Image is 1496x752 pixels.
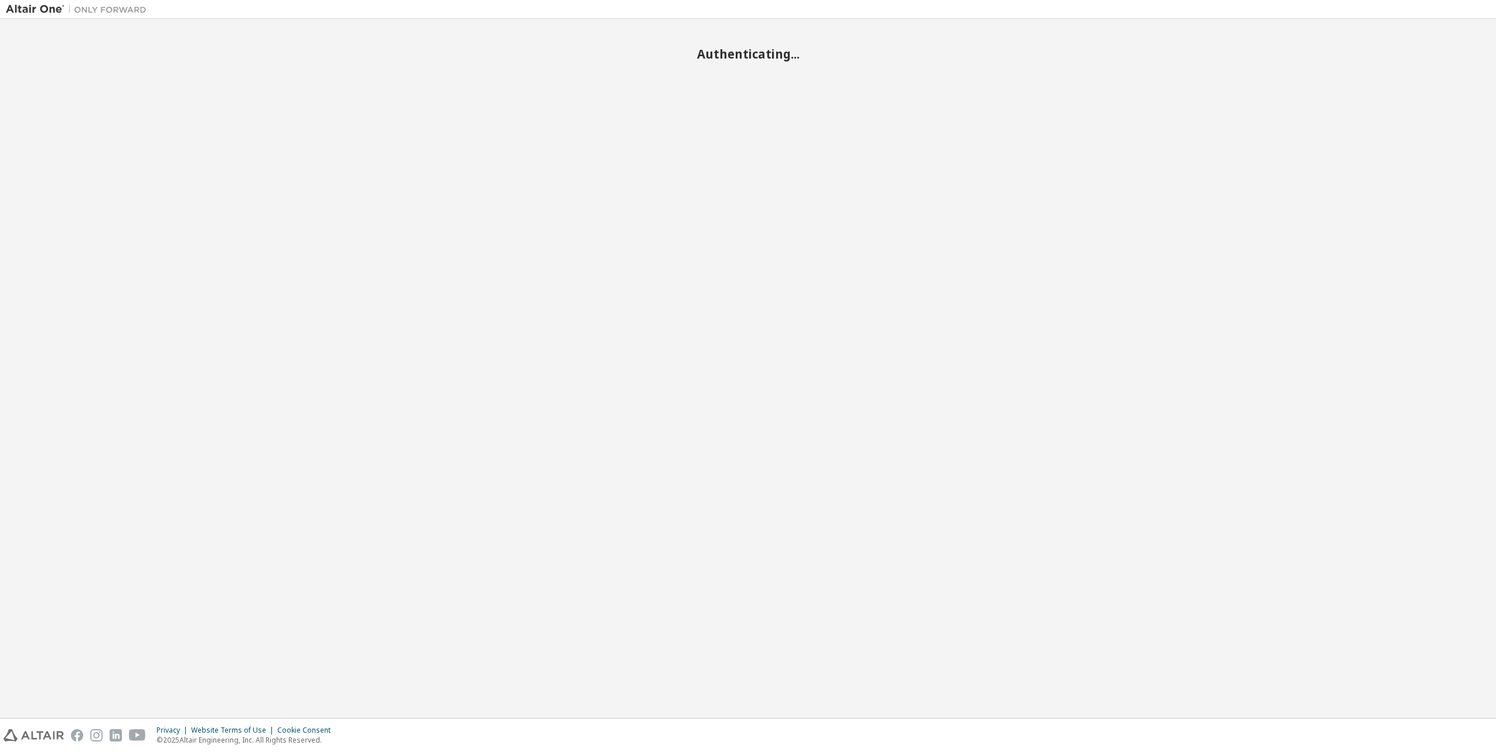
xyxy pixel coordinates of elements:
img: instagram.svg [90,729,103,741]
p: © 2025 Altair Engineering, Inc. All Rights Reserved. [157,735,338,745]
img: altair_logo.svg [4,729,64,741]
img: Altair One [6,4,152,15]
img: linkedin.svg [110,729,122,741]
div: Website Terms of Use [191,726,277,735]
h2: Authenticating... [6,46,1490,61]
div: Privacy [157,726,191,735]
img: facebook.svg [71,729,83,741]
div: Cookie Consent [277,726,338,735]
img: youtube.svg [129,729,146,741]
